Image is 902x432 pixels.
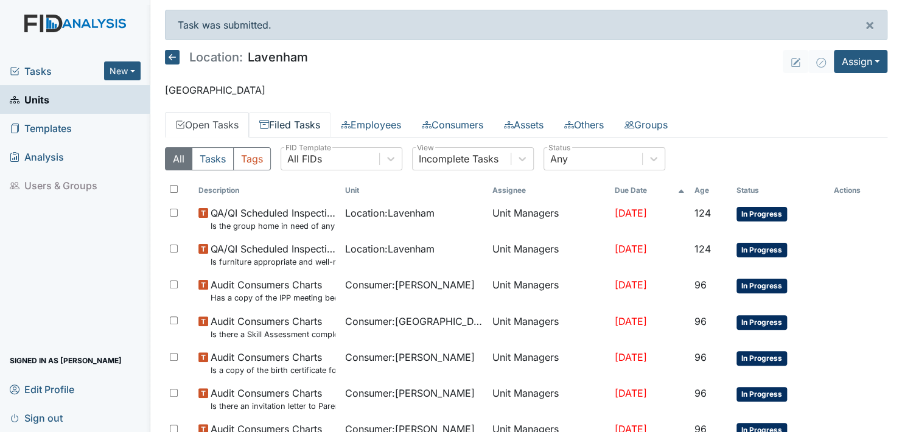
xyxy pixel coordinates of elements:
[211,220,336,232] small: Is the group home in need of any outside repairs (paint, gutters, pressure wash, etc.)?
[211,350,336,376] span: Audit Consumers Charts Is a copy of the birth certificate found in the file?
[211,242,336,268] span: QA/QI Scheduled Inspection Is furniture appropriate and well-maintained (broken, missing pieces, ...
[345,277,475,292] span: Consumer : [PERSON_NAME]
[10,119,72,138] span: Templates
[736,351,787,366] span: In Progress
[615,243,647,255] span: [DATE]
[736,279,787,293] span: In Progress
[211,292,336,304] small: Has a copy of the IPP meeting been sent to the Parent/Guardian [DATE] of the meeting?
[165,147,271,170] div: Type filter
[865,16,875,33] span: ×
[615,315,647,327] span: [DATE]
[345,242,435,256] span: Location : Lavenham
[330,112,411,138] a: Employees
[488,273,610,308] td: Unit Managers
[694,351,707,363] span: 96
[614,112,678,138] a: Groups
[694,243,711,255] span: 124
[10,90,49,109] span: Units
[211,314,336,340] span: Audit Consumers Charts Is there a Skill Assessment completed and updated yearly (no more than one...
[211,256,336,268] small: Is furniture appropriate and well-maintained (broken, missing pieces, sufficient number for seati...
[488,345,610,381] td: Unit Managers
[488,237,610,273] td: Unit Managers
[10,351,122,370] span: Signed in as [PERSON_NAME]
[694,279,707,291] span: 96
[249,112,330,138] a: Filed Tasks
[488,180,610,201] th: Assignee
[170,185,178,193] input: Toggle All Rows Selected
[165,10,887,40] div: Task was submitted.
[494,112,554,138] a: Assets
[345,314,483,329] span: Consumer : [GEOGRAPHIC_DATA][PERSON_NAME][GEOGRAPHIC_DATA]
[287,152,322,166] div: All FIDs
[834,50,887,73] button: Assign
[615,387,647,399] span: [DATE]
[411,112,494,138] a: Consumers
[165,112,249,138] a: Open Tasks
[211,206,336,232] span: QA/QI Scheduled Inspection Is the group home in need of any outside repairs (paint, gutters, pres...
[615,207,647,219] span: [DATE]
[189,51,243,63] span: Location:
[345,386,475,400] span: Consumer : [PERSON_NAME]
[732,180,828,201] th: Toggle SortBy
[488,381,610,417] td: Unit Managers
[104,61,141,80] button: New
[211,364,336,376] small: Is a copy of the birth certificate found in the file?
[192,147,234,170] button: Tasks
[554,112,614,138] a: Others
[340,180,488,201] th: Toggle SortBy
[419,152,498,166] div: Incomplete Tasks
[694,207,711,219] span: 124
[488,309,610,345] td: Unit Managers
[736,315,787,330] span: In Progress
[694,315,707,327] span: 96
[10,380,74,399] span: Edit Profile
[211,386,336,412] span: Audit Consumers Charts Is there an invitation letter to Parent/Guardian for current years team me...
[853,10,887,40] button: ×
[488,201,610,237] td: Unit Managers
[194,180,341,201] th: Toggle SortBy
[10,147,64,166] span: Analysis
[550,152,568,166] div: Any
[736,207,787,221] span: In Progress
[165,50,308,64] h5: Lavenham
[828,180,887,201] th: Actions
[165,83,887,97] p: [GEOGRAPHIC_DATA]
[211,400,336,412] small: Is there an invitation letter to Parent/Guardian for current years team meetings in T-Logs (Therap)?
[211,277,336,304] span: Audit Consumers Charts Has a copy of the IPP meeting been sent to the Parent/Guardian within 30 d...
[10,408,63,427] span: Sign out
[345,206,435,220] span: Location : Lavenham
[211,329,336,340] small: Is there a Skill Assessment completed and updated yearly (no more than one year old)
[610,180,689,201] th: Toggle SortBy
[615,279,647,291] span: [DATE]
[736,387,787,402] span: In Progress
[690,180,732,201] th: Toggle SortBy
[165,147,192,170] button: All
[345,350,475,364] span: Consumer : [PERSON_NAME]
[694,387,707,399] span: 96
[10,64,104,78] a: Tasks
[233,147,271,170] button: Tags
[615,351,647,363] span: [DATE]
[736,243,787,257] span: In Progress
